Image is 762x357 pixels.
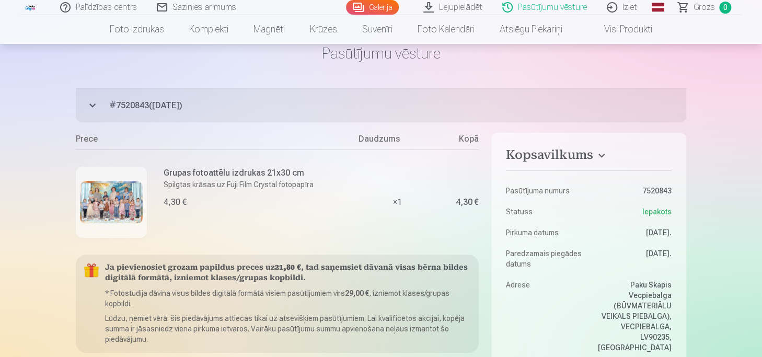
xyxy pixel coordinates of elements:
[164,179,314,190] p: Spilgtas krāsas uz Fuji Film Crystal fotopapīra
[105,288,470,309] p: * Fotostudija dāvina visus bildes digitālā formātā visiem pasūtījumiem virs , izniemot klases/gru...
[359,149,437,255] div: × 1
[164,167,314,179] h6: Grupas fotoattēlu izdrukas 21x30 cm
[350,15,405,44] a: Suvenīri
[241,15,297,44] a: Magnēti
[345,289,369,297] b: 29,00 €
[506,227,584,238] dt: Pirkuma datums
[506,147,672,166] button: Kopsavilkums
[506,186,584,196] dt: Pasūtījuma numurs
[359,133,437,149] div: Daudzums
[487,15,575,44] a: Atslēgu piekariņi
[506,206,584,217] dt: Statuss
[506,248,584,269] dt: Paredzamais piegādes datums
[719,2,731,14] span: 0
[506,280,584,353] dt: Adrese
[594,186,672,196] dd: 7520843
[76,88,686,122] button: #7520843([DATE])
[575,15,665,44] a: Visi produkti
[177,15,241,44] a: Komplekti
[594,280,672,353] dd: Paku Skapis Vecpiebalga (BŪVMATERIĀLU VEIKALS PIEBALGA), VECPIEBALGA, LV90235, [GEOGRAPHIC_DATA]
[109,99,686,112] span: # 7520843 ( [DATE] )
[105,263,470,284] h5: Ja pievienosiet grozam papildus preces uz , tad saņemsiet dāvanā visas bērna bildes digitālā form...
[97,15,177,44] a: Foto izdrukas
[76,44,686,63] h1: Pasūtījumu vēsture
[456,199,479,205] div: 4,30 €
[594,248,672,269] dd: [DATE].
[76,133,359,149] div: Prece
[25,4,36,10] img: /fa1
[594,227,672,238] dd: [DATE].
[164,196,187,209] div: 4,30 €
[105,313,470,344] p: Lūdzu, ņemiet vērā: šis piedāvājums attiecas tikai uz atsevišķiem pasūtījumiem. Lai kvalificētos ...
[275,264,301,272] b: 21,80 €
[694,1,715,14] span: Grozs
[405,15,487,44] a: Foto kalendāri
[642,206,672,217] span: Iepakots
[297,15,350,44] a: Krūzes
[437,133,479,149] div: Kopā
